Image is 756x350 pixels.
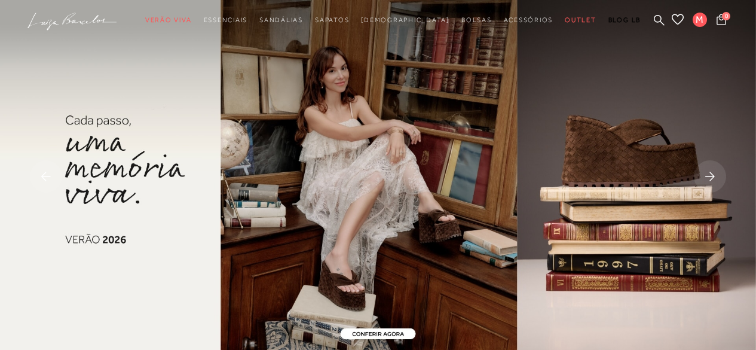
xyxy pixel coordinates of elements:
[504,9,553,31] a: noSubCategoriesText
[608,9,641,31] a: BLOG LB
[315,16,349,23] span: Sapatos
[565,9,596,31] a: noSubCategoriesText
[608,16,641,23] span: BLOG LB
[204,9,248,31] a: noSubCategoriesText
[361,16,449,23] span: [DEMOGRAPHIC_DATA]
[565,16,596,23] span: Outlet
[361,9,449,31] a: noSubCategoriesText
[145,16,192,23] span: Verão Viva
[461,9,492,31] a: noSubCategoriesText
[259,9,303,31] a: noSubCategoriesText
[504,16,553,23] span: Acessórios
[315,9,349,31] a: noSubCategoriesText
[204,16,248,23] span: Essenciais
[687,12,713,31] button: M
[145,9,192,31] a: noSubCategoriesText
[722,12,730,20] span: 0
[693,13,707,27] span: M
[259,16,303,23] span: Sandálias
[713,13,730,29] button: 0
[461,16,492,23] span: Bolsas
